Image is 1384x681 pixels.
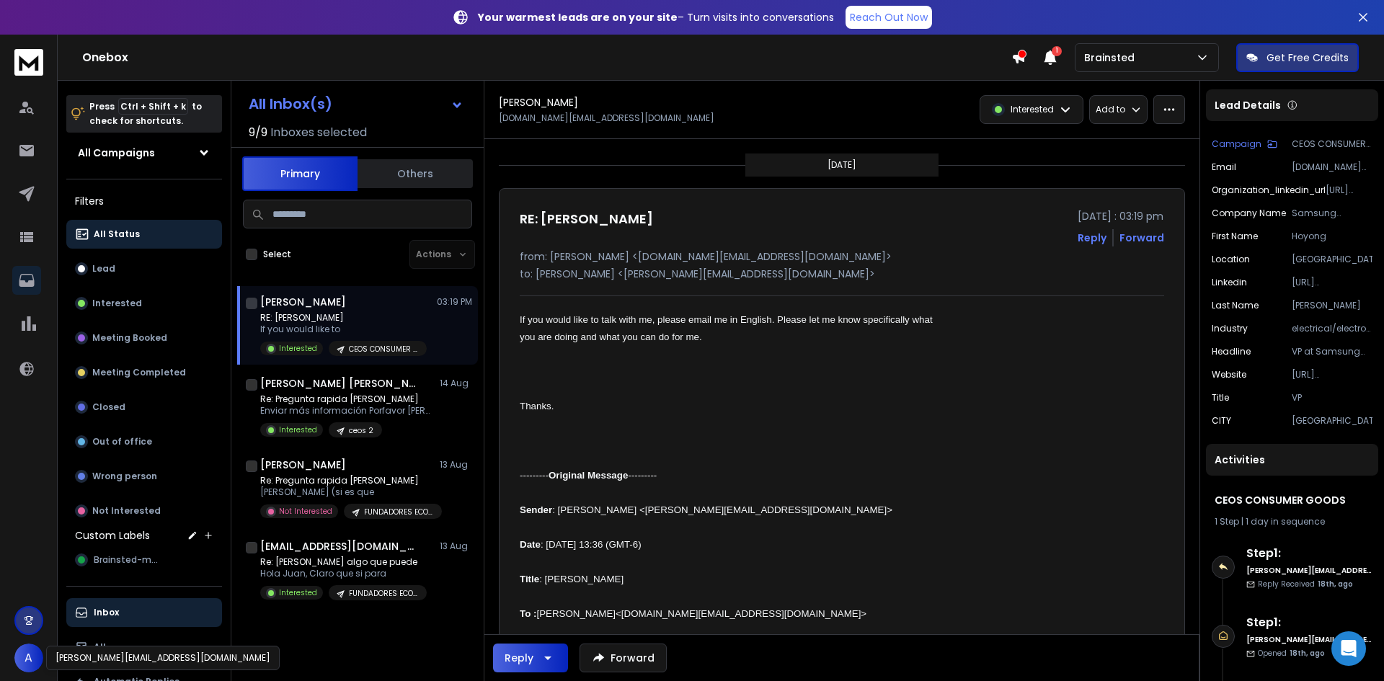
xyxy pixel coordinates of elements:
span: Brainsted-man [94,554,162,566]
button: Reply [1078,231,1106,245]
p: Samsung Electronics [1292,208,1372,219]
span: Sender [520,504,552,515]
div: Forward [1119,231,1164,245]
p: Re: Pregunta rapida [PERSON_NAME] [260,393,433,405]
p: Email [1212,161,1236,173]
p: Out of office [92,436,152,448]
p: Get Free Credits [1267,50,1349,65]
div: Activities [1206,444,1378,476]
p: 14 Aug [440,378,472,389]
p: CEOS CONSUMER GOODS [1292,138,1372,150]
p: Closed [92,401,125,413]
p: Re: [PERSON_NAME] algo que puede [260,556,427,568]
span: 9 / 9 [249,124,267,141]
p: [DATE] : 03:19 pm [1078,209,1164,223]
button: All [66,633,222,662]
h1: [PERSON_NAME] [260,458,346,472]
button: Meeting Completed [66,358,222,387]
p: [DATE] [828,159,856,171]
p: Interested [279,587,317,598]
p: Company Name [1212,208,1286,219]
p: First Name [1212,231,1258,242]
p: All [94,641,106,653]
span: --------- [520,470,549,481]
p: location [1212,254,1250,265]
div: | [1215,516,1370,528]
div: Reply [505,651,533,665]
p: title [1212,392,1229,404]
h6: [PERSON_NAME][EMAIL_ADDRESS][DOMAIN_NAME] [1246,634,1372,645]
p: Not Interested [279,506,332,517]
h6: Step 1 : [1246,545,1372,562]
h1: [PERSON_NAME] [260,295,346,309]
p: Re: Pregunta rapida [PERSON_NAME] [260,475,433,486]
button: Primary [242,156,358,191]
button: Forward [580,644,667,672]
p: Brainsted [1084,50,1140,65]
p: Hola Juan, Claro que si para [260,568,427,579]
p: 13 Aug [440,540,472,552]
p: FUNDADORES ECOM - RETAIL [349,588,418,599]
p: Meeting Booked [92,332,167,344]
p: from: [PERSON_NAME] <[DOMAIN_NAME][EMAIL_ADDRESS][DOMAIN_NAME]> [520,249,1164,264]
button: Not Interested [66,497,222,525]
button: Brainsted-man [66,546,222,574]
button: Get Free Credits [1236,43,1359,72]
p: VP [1292,392,1372,404]
span: Thanks. [520,401,554,411]
p: Lead Details [1215,98,1281,112]
p: Reply Received [1258,579,1353,589]
p: Lead [92,263,115,275]
p: linkedin [1212,277,1247,288]
button: A [14,644,43,672]
a: Reach Out Now [846,6,932,29]
button: Interested [66,289,222,318]
button: Reply [493,644,568,672]
p: Interested [279,424,317,435]
p: electrical/electronic manufacturing [1292,323,1372,334]
p: headline [1212,346,1251,357]
p: Not Interested [92,505,161,517]
button: Meeting Booked [66,324,222,352]
p: [DOMAIN_NAME][EMAIL_ADDRESS][DOMAIN_NAME] [499,112,714,124]
p: Interested [92,298,142,309]
span: Ctrl + Shift + k [118,98,188,115]
p: [PERSON_NAME] (si es que [260,486,433,498]
button: Lead [66,254,222,283]
button: Campaign [1212,138,1277,150]
p: Reach Out Now [850,10,928,25]
span: : [DATE] 13:36 (GMT-6) [541,539,642,550]
button: Closed [66,393,222,422]
span: 18th, ago [1290,648,1325,659]
button: All Inbox(s) [237,89,475,118]
span: : [PERSON_NAME] [539,574,624,584]
p: [URL][DOMAIN_NAME] [1326,184,1372,196]
h3: Filters [66,191,222,211]
span: Title [520,574,539,584]
h1: All Campaigns [78,146,155,160]
p: Add to [1096,104,1125,115]
p: Last Name [1212,300,1259,311]
button: Wrong person [66,462,222,491]
p: Interested [279,343,317,354]
p: website [1212,369,1246,380]
p: organization_linkedin_url [1212,184,1326,196]
p: Enviar más información Porfavor [PERSON_NAME] [260,405,433,417]
span: Date [520,539,541,550]
label: Select [263,249,291,260]
p: 13 Aug [440,459,472,471]
h1: [EMAIL_ADDRESS][DOMAIN_NAME] [260,539,419,553]
span: Original Message [549,470,628,481]
p: – Turn visits into conversations [478,10,834,25]
span: 1 [1052,46,1062,56]
span: 1 day in sequence [1246,515,1325,528]
p: [URL][DOMAIN_NAME][PERSON_NAME] [1292,277,1372,288]
h6: [PERSON_NAME][EMAIL_ADDRESS][DOMAIN_NAME] [1246,565,1372,576]
p: [URL][DOMAIN_NAME] [1292,369,1372,380]
button: All Status [66,220,222,249]
span: : [PERSON_NAME] <[PERSON_NAME][EMAIL_ADDRESS][DOMAIN_NAME]> [552,504,892,515]
img: logo [14,49,43,76]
